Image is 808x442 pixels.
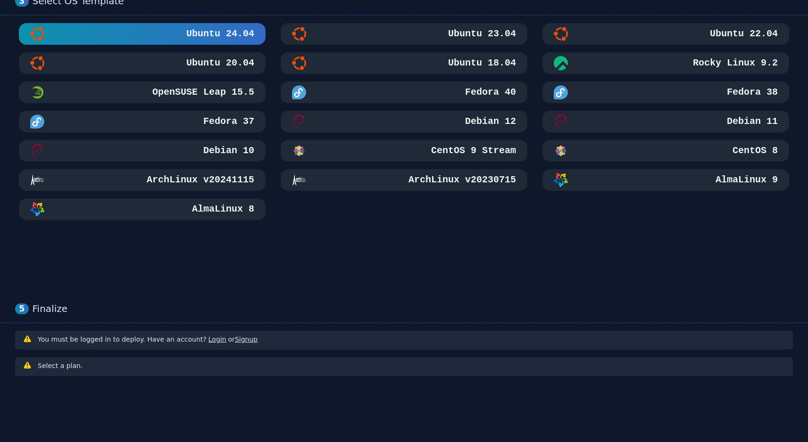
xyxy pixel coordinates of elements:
[463,86,516,99] h3: Fedora 40
[542,23,789,45] button: Ubuntu 22.04Ubuntu 22.04
[708,27,778,41] h3: Ubuntu 22.04
[292,85,306,99] img: Fedora 40
[19,198,266,220] button: AlmaLinux 8AlmaLinux 8
[725,115,778,128] h3: Debian 11
[19,52,266,74] button: Ubuntu 20.04Ubuntu 20.04
[542,169,789,191] button: AlmaLinux 9AlmaLinux 9
[19,169,266,191] button: ArchLinux v20241115ArchLinux v20241115
[19,111,266,132] button: Fedora 37Fedora 37
[38,335,258,344] h3: You must be logged in to deploy. Have an account? or
[19,140,266,162] button: Debian 10Debian 10
[190,203,254,216] h3: AlmaLinux 8
[145,173,254,187] h3: ArchLinux v20241115
[554,173,568,187] img: AlmaLinux 9
[554,144,568,158] img: CentOS 8
[281,23,527,45] button: Ubuntu 23.04Ubuntu 23.04
[463,115,516,128] h3: Debian 12
[30,85,44,99] img: OpenSUSE Leap 15.5 Minimal
[554,85,568,99] img: Fedora 38
[281,169,527,191] button: ArchLinux v20230715ArchLinux v20230715
[281,111,527,132] button: Debian 12Debian 12
[429,144,516,157] h3: CentOS 9 Stream
[281,82,527,103] button: Fedora 40Fedora 40
[554,115,568,129] img: Debian 11
[208,336,226,343] a: Login
[150,86,254,99] h3: OpenSUSE Leap 15.5
[731,144,778,157] h3: CentOS 8
[542,140,789,162] button: CentOS 8CentOS 8
[542,52,789,74] button: Rocky Linux 9.2Rocky Linux 9.2
[714,173,778,187] h3: AlmaLinux 9
[30,202,44,216] img: AlmaLinux 8
[542,82,789,103] button: Fedora 38Fedora 38
[281,52,527,74] button: Ubuntu 18.04Ubuntu 18.04
[30,173,44,187] img: ArchLinux v20241115
[15,303,29,314] div: 5
[30,27,44,41] img: Ubuntu 24.04
[235,336,258,343] a: Signup
[38,361,83,370] h3: Select a plan.
[554,56,568,70] img: Rocky Linux 9.2
[30,56,44,70] img: Ubuntu 20.04
[19,82,266,103] button: OpenSUSE Leap 15.5 MinimalOpenSUSE Leap 15.5
[725,86,778,99] h3: Fedora 38
[691,57,778,70] h3: Rocky Linux 9.2
[33,303,793,315] div: Finalize
[292,115,306,129] img: Debian 12
[292,27,306,41] img: Ubuntu 23.04
[446,27,516,41] h3: Ubuntu 23.04
[542,111,789,132] button: Debian 11Debian 11
[184,27,254,41] h3: Ubuntu 24.04
[446,57,516,70] h3: Ubuntu 18.04
[407,173,516,187] h3: ArchLinux v20230715
[30,144,44,158] img: Debian 10
[19,23,266,45] button: Ubuntu 24.04Ubuntu 24.04
[554,27,568,41] img: Ubuntu 22.04
[201,144,254,157] h3: Debian 10
[281,140,527,162] button: CentOS 9 StreamCentOS 9 Stream
[184,57,254,70] h3: Ubuntu 20.04
[292,56,306,70] img: Ubuntu 18.04
[292,144,306,158] img: CentOS 9 Stream
[292,173,306,187] img: ArchLinux v20230715
[201,115,254,128] h3: Fedora 37
[30,115,44,129] img: Fedora 37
